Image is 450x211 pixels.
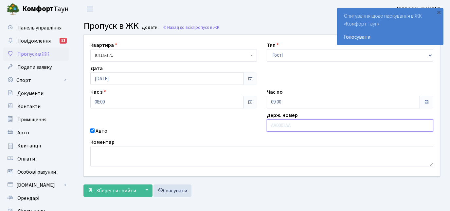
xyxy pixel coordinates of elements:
[90,138,115,146] label: Коментар
[17,195,39,202] span: Орендарі
[3,113,69,126] a: Приміщення
[17,129,29,136] span: Авто
[267,111,298,119] label: Держ. номер
[3,74,69,87] a: Спорт
[3,87,69,100] a: Документи
[436,9,442,15] div: ×
[141,25,160,30] small: Додати .
[90,88,106,96] label: Час з
[60,38,67,44] div: 51
[17,168,56,176] span: Особові рахунки
[17,116,46,123] span: Приміщення
[82,4,98,14] button: Переключити навігацію
[337,8,443,45] div: Опитування щодо паркування в ЖК «Комфорт Таун»
[3,192,69,205] a: Орендарі
[163,24,220,30] a: Назад до всіхПропуск в ЖК
[95,52,249,59] span: <b>КТ</b>&nbsp;&nbsp;&nbsp;&nbsp;16-171
[344,33,437,41] a: Голосувати
[3,100,69,113] a: Контакти
[3,48,69,61] a: Пропуск в ЖК
[17,90,44,97] span: Документи
[22,4,69,15] span: Таун
[3,165,69,179] a: Особові рахунки
[96,127,107,135] label: Авто
[3,21,69,34] a: Панель управління
[3,179,69,192] a: [DOMAIN_NAME]
[83,184,140,197] button: Зберегти і вийти
[397,6,442,13] b: [PERSON_NAME] П.
[3,34,69,48] a: Повідомлення51
[90,49,257,62] span: <b>КТ</b>&nbsp;&nbsp;&nbsp;&nbsp;16-171
[17,50,49,58] span: Пропуск в ЖК
[17,64,52,71] span: Подати заявку
[83,19,139,32] span: Пропуск в ЖК
[17,103,41,110] span: Контакти
[90,41,117,49] label: Квартира
[17,24,62,31] span: Панель управління
[96,187,136,194] span: Зберегти і вийти
[397,5,442,13] a: [PERSON_NAME] П.
[90,65,103,72] label: Дата
[3,152,69,165] a: Оплати
[3,126,69,139] a: Авто
[267,41,279,49] label: Тип
[22,4,54,14] b: Комфорт
[267,119,433,132] input: AA0001AA
[3,139,69,152] a: Квитанції
[17,37,51,45] span: Повідомлення
[17,155,35,163] span: Оплати
[193,24,220,30] span: Пропуск в ЖК
[7,3,20,16] img: logo.png
[153,184,191,197] a: Скасувати
[267,88,283,96] label: Час по
[3,61,69,74] a: Подати заявку
[95,52,100,59] b: КТ
[17,142,41,149] span: Квитанції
